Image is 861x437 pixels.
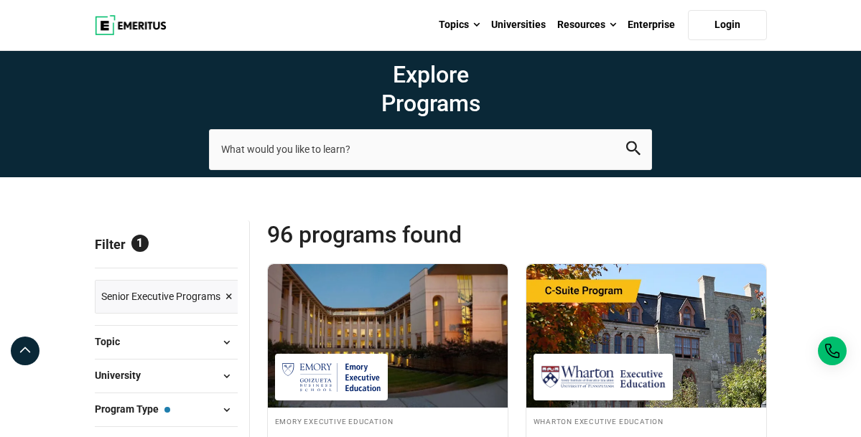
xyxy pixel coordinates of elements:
[626,141,641,158] button: search
[95,280,239,314] a: Senior Executive Programs ×
[95,332,238,353] button: Topic
[282,361,381,393] img: Emory Executive Education
[541,361,666,393] img: Wharton Executive Education
[275,415,501,427] h4: Emory Executive Education
[688,10,767,40] a: Login
[267,220,517,249] span: 96 Programs found
[95,399,238,420] button: Program Type
[225,286,233,307] span: ×
[95,220,238,268] p: Filter
[209,60,652,118] h1: Explore
[101,288,220,304] span: Senior Executive Programs
[131,235,149,252] span: 1
[626,145,641,159] a: search
[95,334,131,349] span: Topic
[95,367,152,383] span: University
[209,129,652,169] input: search-page
[193,237,238,255] a: Reset all
[534,415,759,427] h4: Wharton Executive Education
[209,89,652,118] span: Programs
[268,264,508,408] img: Chief Medical Officer Program | Online Healthcare Course
[95,401,170,417] span: Program Type
[95,365,238,387] button: University
[526,264,766,408] img: Chief Revenue Officer (CRO) Program | Online Business Management Course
